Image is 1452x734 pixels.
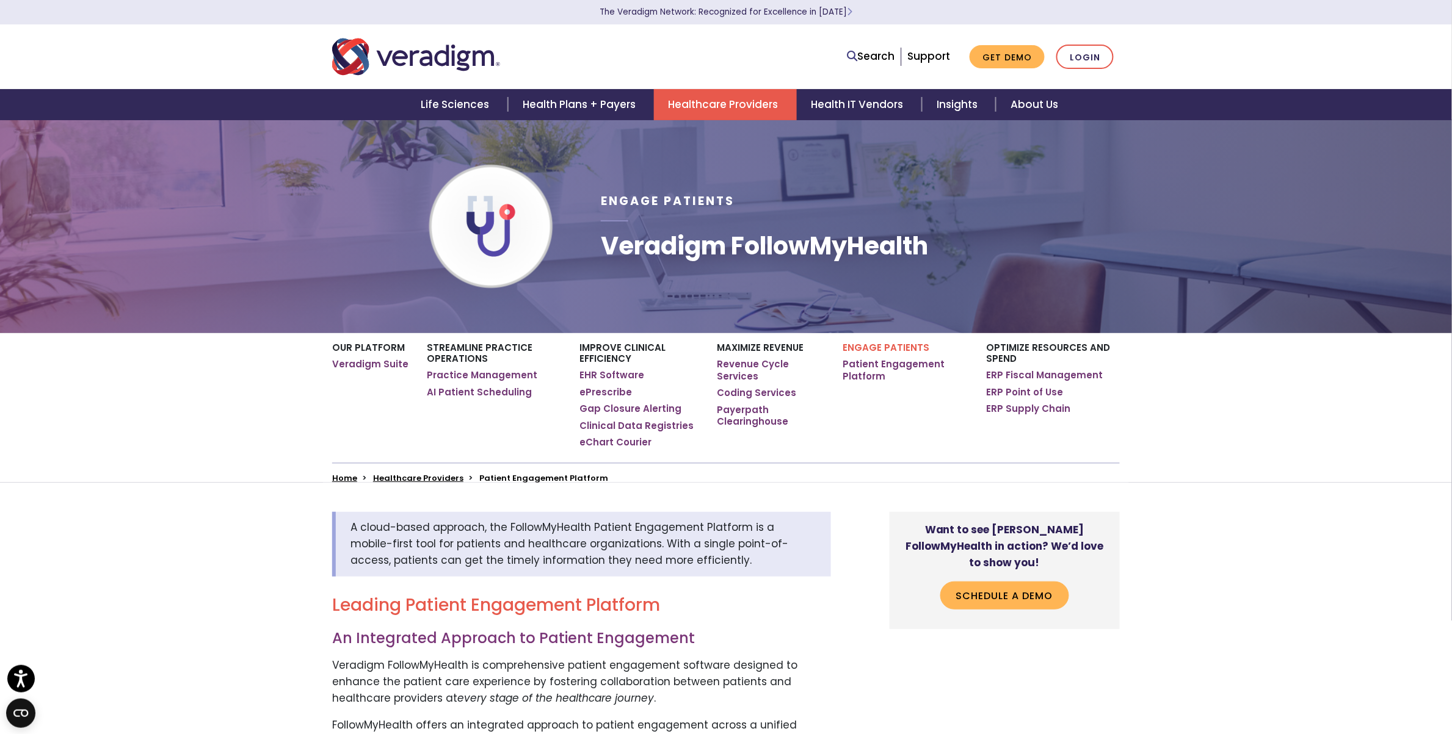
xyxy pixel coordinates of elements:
[986,386,1063,398] a: ERP Point of Use
[332,358,408,370] a: Veradigm Suite
[508,89,654,120] a: Health Plans + Payers
[970,45,1045,69] a: Get Demo
[986,403,1070,415] a: ERP Supply Chain
[332,472,357,484] a: Home
[373,472,463,484] a: Healthcare Providers
[717,387,797,399] a: Coding Services
[797,89,922,120] a: Health IT Vendors
[907,49,950,63] a: Support
[847,6,852,18] span: Learn More
[996,89,1073,120] a: About Us
[600,6,852,18] a: The Veradigm Network: Recognized for Excellence in [DATE]Learn More
[332,595,831,616] h2: Leading Patient Engagement Platform
[654,89,797,120] a: Healthcare Providers
[601,193,735,209] span: Engage Patients
[601,231,928,261] h1: Veradigm FollowMyHealth
[427,369,537,381] a: Practice Management
[906,522,1103,570] strong: Want to see [PERSON_NAME] FollowMyHealth in action? We’d love to show you!
[1219,647,1438,720] iframe: Drift Chat Widget
[427,386,532,398] a: AI Patient Scheduling
[332,630,831,647] h3: An Integrated Approach to Patient Engagement
[717,358,824,382] a: Revenue Cycle Services
[940,581,1069,610] a: Schedule a Demo
[1056,45,1114,70] a: Login
[332,657,831,707] p: Veradigm FollowMyHealth is comprehensive patient engagement software designed to enhance the pati...
[457,691,654,705] em: every stage of the healthcare journey
[717,404,824,428] a: Payerpath Clearinghouse
[6,699,35,728] button: Open CMP widget
[332,37,500,77] img: Veradigm logo
[579,420,694,432] a: Clinical Data Registries
[579,386,632,398] a: ePrescribe
[922,89,996,120] a: Insights
[579,403,681,415] a: Gap Closure Alerting
[843,358,968,382] a: Patient Engagement Platform
[986,369,1103,381] a: ERP Fiscal Management
[350,520,788,567] span: A cloud-based approach, the FollowMyHealth Patient Engagement Platform is a mobile-first tool for...
[579,369,644,381] a: EHR Software
[579,436,652,448] a: eChart Courier
[407,89,508,120] a: Life Sciences
[847,48,895,65] a: Search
